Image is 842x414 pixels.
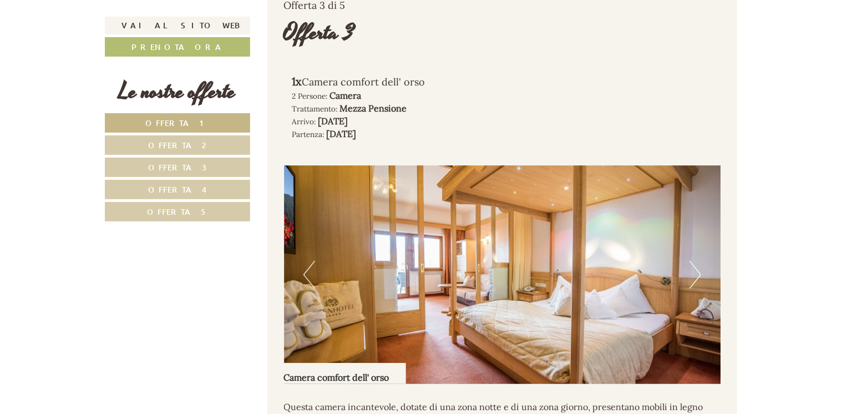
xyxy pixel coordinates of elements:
small: 2 Persone: [292,91,328,101]
span: Offerta 4 [148,184,207,195]
a: Vai al sito web [105,17,250,34]
small: Partenza: [292,129,324,139]
div: Camera comfort dell' orso [284,363,406,384]
small: Arrivo: [292,117,316,127]
span: Offerta 3 [148,162,207,173]
b: Camera [330,90,362,101]
b: [DATE] [318,115,348,127]
b: Mezza Pensione [340,103,407,114]
small: Trattamento: [292,104,338,114]
b: 1x [292,74,302,88]
div: Offerta 3 [284,17,356,49]
span: Offerta 1 [146,118,210,128]
a: Prenota ora [105,37,250,57]
button: Previous [303,261,315,289]
button: Next [689,261,701,289]
img: image [284,165,721,384]
div: Camera comfort dell' orso [292,74,486,90]
b: [DATE] [327,128,357,139]
div: Le nostre offerte [105,76,250,108]
span: Offerta 2 [149,140,207,150]
span: Offerta 5 [147,206,208,217]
